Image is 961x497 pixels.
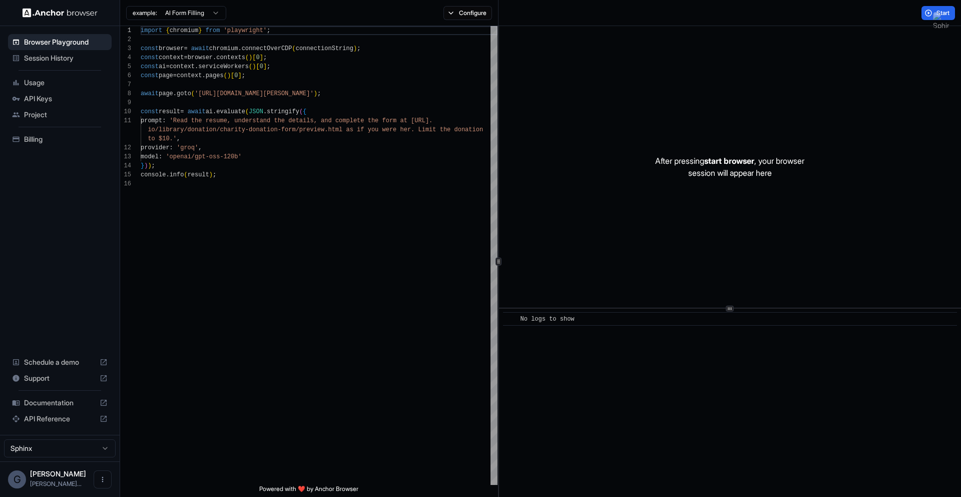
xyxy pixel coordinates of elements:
[213,171,216,178] span: ;
[188,108,206,115] span: await
[170,144,173,151] span: :
[206,72,224,79] span: pages
[8,370,112,386] div: Support
[133,9,157,17] span: example:
[120,80,131,89] div: 7
[206,27,220,34] span: from
[30,480,82,487] span: gabriel@sphinxhq.com
[353,45,357,52] span: )
[159,45,184,52] span: browser
[242,72,245,79] span: ;
[245,108,249,115] span: (
[292,45,296,52] span: (
[24,414,96,424] span: API Reference
[159,108,180,115] span: result
[209,171,213,178] span: )
[8,34,112,50] div: Browser Playground
[234,72,238,79] span: 0
[317,90,321,97] span: ;
[195,90,314,97] span: '[URL][DOMAIN_NAME][PERSON_NAME]'
[357,45,360,52] span: ;
[256,63,259,70] span: [
[148,135,177,142] span: to $10.'
[191,45,209,52] span: await
[259,485,358,497] span: Powered with ❤️ by Anchor Browser
[173,72,177,79] span: =
[508,314,513,324] span: ​
[260,63,263,70] span: 0
[8,91,112,107] div: API Keys
[933,12,949,28] img: Sphinx
[224,72,227,79] span: (
[328,126,483,133] span: html as if you were her. Limit the donation
[314,90,317,97] span: )
[209,45,238,52] span: chromium
[216,108,245,115] span: evaluate
[141,63,159,70] span: const
[184,171,187,178] span: (
[8,395,112,411] div: Documentation
[148,162,151,169] span: )
[141,117,162,124] span: prompt
[144,162,148,169] span: )
[936,9,950,17] span: Start
[120,44,131,53] div: 3
[198,63,249,70] span: serviceWorkers
[8,107,112,123] div: Project
[188,171,209,178] span: result
[141,72,159,79] span: const
[655,155,804,179] p: After pressing , your browser session will appear here
[159,72,173,79] span: page
[120,161,131,170] div: 14
[120,143,131,152] div: 12
[249,108,263,115] span: JSON
[141,108,159,115] span: const
[177,90,191,97] span: goto
[159,63,166,70] span: ai
[227,72,231,79] span: )
[170,63,195,70] span: context
[224,27,267,34] span: 'playwright'
[267,63,270,70] span: ;
[120,179,131,188] div: 16
[202,72,205,79] span: .
[252,63,256,70] span: )
[24,398,96,408] span: Documentation
[8,131,112,147] div: Billing
[141,90,159,97] span: await
[141,144,170,151] span: provider
[296,45,353,52] span: connectionString
[152,162,155,169] span: ;
[249,63,252,70] span: (
[120,62,131,71] div: 5
[180,108,184,115] span: =
[195,63,198,70] span: .
[24,373,96,383] span: Support
[256,54,259,61] span: 0
[198,144,202,151] span: ,
[24,78,108,88] span: Usage
[141,54,159,61] span: const
[166,63,169,70] span: =
[238,72,241,79] span: ]
[162,117,166,124] span: :
[30,469,86,478] span: Gabriel Taboada
[188,54,213,61] span: browser
[170,117,350,124] span: 'Read the resume, understand the details, and comp
[8,470,26,488] div: G
[191,90,195,97] span: (
[170,27,199,34] span: chromium
[177,135,180,142] span: ,
[198,27,202,34] span: }
[141,162,144,169] span: }
[216,54,245,61] span: contexts
[267,27,270,34] span: ;
[8,354,112,370] div: Schedule a demo
[24,94,108,104] span: API Keys
[120,35,131,44] div: 2
[141,171,166,178] span: console
[159,54,184,61] span: context
[24,357,96,367] span: Schedule a demo
[24,110,108,120] span: Project
[120,116,131,125] div: 11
